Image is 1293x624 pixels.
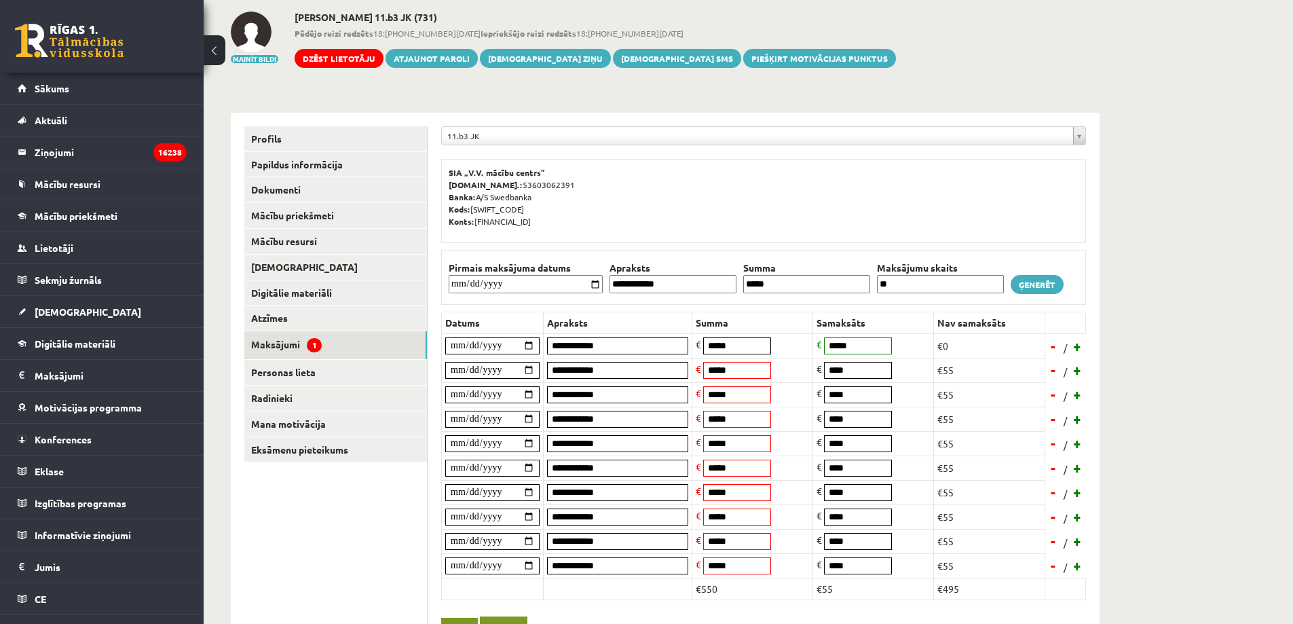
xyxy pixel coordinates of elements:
[817,558,822,570] span: €
[295,28,373,39] b: Pēdējo reizi redzēts
[696,363,701,375] span: €
[934,431,1045,456] td: €55
[1071,458,1085,478] a: +
[449,179,523,190] b: [DOMAIN_NAME].:
[1071,531,1085,551] a: +
[244,203,427,228] a: Mācību priekšmeti
[295,27,896,39] span: 18:[PHONE_NUMBER][DATE] 18:[PHONE_NUMBER][DATE]
[1047,458,1060,478] a: -
[613,49,741,68] a: [DEMOGRAPHIC_DATA] SMS
[934,504,1045,529] td: €55
[1071,507,1085,527] a: +
[35,337,115,350] span: Digitālie materiāli
[817,509,822,521] span: €
[231,55,278,63] button: Mainīt bildi
[1047,507,1060,527] a: -
[153,143,187,162] i: 16238
[18,73,187,104] a: Sākums
[35,561,60,573] span: Jumis
[445,261,606,275] th: Pirmais maksājuma datums
[743,49,896,68] a: Piešķirt motivācijas punktus
[813,578,934,600] td: €55
[1047,360,1060,380] a: -
[231,12,271,52] img: Sergejs Pētersons
[35,114,67,126] span: Aktuāli
[449,167,546,178] b: SIA „V.V. mācību centrs”
[244,126,427,151] a: Profils
[696,534,701,546] span: €
[817,485,822,497] span: €
[817,338,822,350] span: €
[442,312,544,333] th: Datums
[934,553,1045,578] td: €55
[1071,384,1085,405] a: +
[934,333,1045,358] td: €0
[35,178,100,190] span: Mācību resursi
[244,437,427,462] a: Eksāmenu pieteikums
[1062,414,1069,428] span: /
[18,296,187,327] a: [DEMOGRAPHIC_DATA]
[18,136,187,168] a: Ziņojumi16238
[35,242,73,254] span: Lietotāji
[1047,482,1060,502] a: -
[244,229,427,254] a: Mācību resursi
[696,338,701,350] span: €
[817,534,822,546] span: €
[1047,336,1060,356] a: -
[544,312,692,333] th: Apraksts
[18,392,187,423] a: Motivācijas programma
[696,387,701,399] span: €
[696,436,701,448] span: €
[1047,409,1060,429] a: -
[18,488,187,519] a: Izglītības programas
[35,529,131,541] span: Informatīvie ziņojumi
[1071,555,1085,576] a: +
[1062,365,1069,379] span: /
[244,331,427,359] a: Maksājumi1
[817,460,822,473] span: €
[1047,555,1060,576] a: -
[18,232,187,263] a: Lietotāji
[934,407,1045,431] td: €55
[1071,409,1085,429] a: +
[1071,336,1085,356] a: +
[1062,536,1069,550] span: /
[35,593,46,605] span: CE
[934,480,1045,504] td: €55
[813,312,934,333] th: Samaksāts
[18,583,187,614] a: CE
[295,49,383,68] a: Dzēst lietotāju
[696,509,701,521] span: €
[1011,275,1064,294] a: Ģenerēt
[35,306,141,318] span: [DEMOGRAPHIC_DATA]
[1071,482,1085,502] a: +
[934,382,1045,407] td: €55
[480,49,611,68] a: [DEMOGRAPHIC_DATA] ziņu
[1062,462,1069,477] span: /
[874,261,1007,275] th: Maksājumu skaits
[244,386,427,411] a: Radinieki
[934,312,1045,333] th: Nav samaksāts
[295,12,896,23] h2: [PERSON_NAME] 11.b3 JK (731)
[1047,433,1060,454] a: -
[35,401,142,414] span: Motivācijas programma
[35,274,102,286] span: Sekmju žurnāls
[606,261,740,275] th: Apraksts
[18,264,187,295] a: Sekmju žurnāls
[244,280,427,306] a: Digitālie materiāli
[449,216,474,227] b: Konts:
[35,360,187,391] legend: Maksājumi
[18,105,187,136] a: Aktuāli
[244,306,427,331] a: Atzīmes
[442,127,1085,145] a: 11.b3 JK
[244,255,427,280] a: [DEMOGRAPHIC_DATA]
[692,578,813,600] td: €550
[1062,560,1069,574] span: /
[18,456,187,487] a: Eklase
[449,166,1079,227] p: 53603062391 A/S Swedbanka [SWIFT_CODE] [FINANCIAL_ID]
[817,387,822,399] span: €
[449,191,476,202] b: Banka:
[447,127,1068,145] span: 11.b3 JK
[15,24,124,58] a: Rīgas 1. Tālmācības vidusskola
[244,177,427,202] a: Dokumenti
